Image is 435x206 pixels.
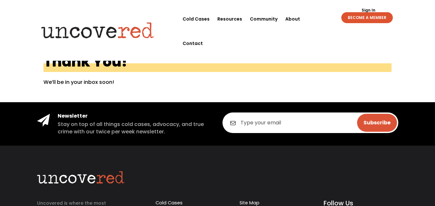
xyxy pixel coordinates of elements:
p: We’ll be in your inbox soon! [43,78,392,86]
h5: Stay on top of all things cold cases, advocacy, and true crime with our twice per week newsletter. [58,121,213,135]
a: About [285,7,300,31]
input: Type your email [222,112,398,133]
h4: Newsletter [58,112,213,120]
a: BECOME A MEMBER [341,12,393,23]
a: Cold Cases [183,7,210,31]
a: Cold Cases [156,200,183,206]
input: Subscribe [357,114,397,132]
a: Sign In [358,8,379,12]
a: Resources [217,7,242,31]
a: Community [250,7,278,31]
a: Contact [183,31,203,56]
h1: Thank You! [43,54,392,72]
img: Uncovered logo [36,18,160,43]
a: Site Map [240,200,260,206]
